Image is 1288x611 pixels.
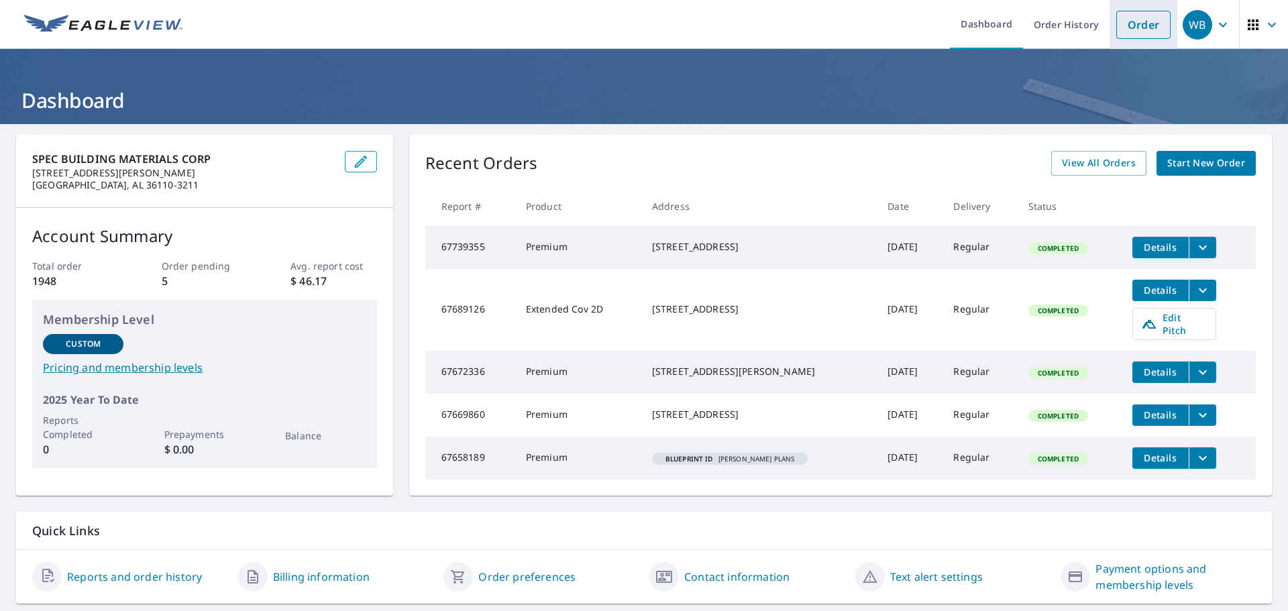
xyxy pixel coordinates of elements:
[1140,408,1181,421] span: Details
[943,394,1017,437] td: Regular
[943,351,1017,394] td: Regular
[1132,280,1189,301] button: detailsBtn-67689126
[515,394,641,437] td: Premium
[32,224,377,248] p: Account Summary
[1030,243,1087,253] span: Completed
[1051,151,1146,176] a: View All Orders
[425,226,515,269] td: 67739355
[290,259,376,273] p: Avg. report cost
[515,226,641,269] td: Premium
[24,15,182,35] img: EV Logo
[1140,241,1181,254] span: Details
[1132,404,1189,426] button: detailsBtn-67669860
[665,455,713,462] em: Blueprint ID
[1132,237,1189,258] button: detailsBtn-67739355
[1140,451,1181,464] span: Details
[641,186,877,226] th: Address
[43,441,123,457] p: 0
[877,394,943,437] td: [DATE]
[1141,311,1207,337] span: Edit Pitch
[943,186,1017,226] th: Delivery
[16,87,1272,114] h1: Dashboard
[1140,366,1181,378] span: Details
[1132,308,1216,340] a: Edit Pitch
[657,455,803,462] span: [PERSON_NAME] PLANS
[32,179,334,191] p: [GEOGRAPHIC_DATA], AL 36110-3211
[425,151,538,176] p: Recent Orders
[877,351,943,394] td: [DATE]
[32,522,1256,539] p: Quick Links
[162,259,248,273] p: Order pending
[164,441,245,457] p: $ 0.00
[515,269,641,351] td: Extended Cov 2D
[66,338,101,350] p: Custom
[290,273,376,289] p: $ 46.17
[1189,447,1216,469] button: filesDropdownBtn-67658189
[67,569,202,585] a: Reports and order history
[43,311,366,329] p: Membership Level
[425,437,515,480] td: 67658189
[684,569,790,585] a: Contact information
[877,269,943,351] td: [DATE]
[1167,155,1245,172] span: Start New Order
[943,226,1017,269] td: Regular
[478,569,576,585] a: Order preferences
[1132,362,1189,383] button: detailsBtn-67672336
[1189,237,1216,258] button: filesDropdownBtn-67739355
[515,437,641,480] td: Premium
[1116,11,1171,39] a: Order
[515,186,641,226] th: Product
[1140,284,1181,296] span: Details
[890,569,983,585] a: Text alert settings
[1189,362,1216,383] button: filesDropdownBtn-67672336
[425,186,515,226] th: Report #
[943,437,1017,480] td: Regular
[1095,561,1256,593] a: Payment options and membership levels
[1157,151,1256,176] a: Start New Order
[652,240,866,254] div: [STREET_ADDRESS]
[1030,368,1087,378] span: Completed
[1189,280,1216,301] button: filesDropdownBtn-67689126
[652,302,866,316] div: [STREET_ADDRESS]
[877,226,943,269] td: [DATE]
[162,273,248,289] p: 5
[32,151,334,167] p: SPEC BUILDING MATERIALS CORP
[43,413,123,441] p: Reports Completed
[515,351,641,394] td: Premium
[1030,306,1087,315] span: Completed
[32,167,334,179] p: [STREET_ADDRESS][PERSON_NAME]
[425,351,515,394] td: 67672336
[1018,186,1122,226] th: Status
[1189,404,1216,426] button: filesDropdownBtn-67669860
[43,392,366,408] p: 2025 Year To Date
[652,408,866,421] div: [STREET_ADDRESS]
[425,269,515,351] td: 67689126
[32,259,118,273] p: Total order
[43,359,366,376] a: Pricing and membership levels
[285,429,366,443] p: Balance
[1030,411,1087,421] span: Completed
[652,365,866,378] div: [STREET_ADDRESS][PERSON_NAME]
[877,186,943,226] th: Date
[1062,155,1136,172] span: View All Orders
[425,394,515,437] td: 67669860
[1132,447,1189,469] button: detailsBtn-67658189
[32,273,118,289] p: 1948
[164,427,245,441] p: Prepayments
[273,569,370,585] a: Billing information
[877,437,943,480] td: [DATE]
[943,269,1017,351] td: Regular
[1183,10,1212,40] div: WB
[1030,454,1087,463] span: Completed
